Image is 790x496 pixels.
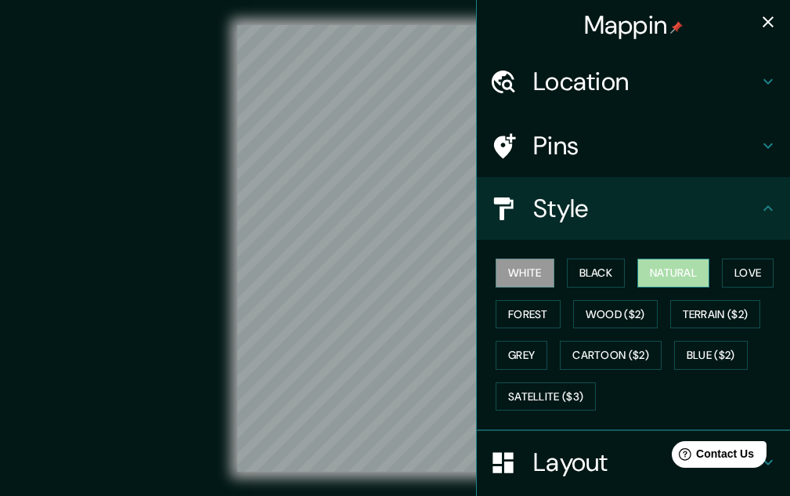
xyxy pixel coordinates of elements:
h4: Mappin [584,9,684,41]
canvas: Map [237,25,553,472]
button: Love [722,259,774,288]
button: Blue ($2) [674,341,748,370]
button: Natural [637,259,709,288]
button: Wood ($2) [573,300,658,329]
button: Grey [496,341,547,370]
button: Terrain ($2) [670,300,761,329]
div: Pins [477,114,790,177]
button: Forest [496,300,561,329]
button: White [496,259,554,288]
button: Black [567,259,626,288]
iframe: Help widget launcher [651,435,773,479]
div: Layout [477,431,790,494]
h4: Location [533,66,759,97]
h4: Pins [533,130,759,161]
div: Location [477,50,790,113]
div: Style [477,177,790,240]
button: Satellite ($3) [496,382,596,411]
h4: Layout [533,447,759,478]
button: Cartoon ($2) [560,341,662,370]
h4: Style [533,193,759,224]
img: pin-icon.png [670,21,683,34]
